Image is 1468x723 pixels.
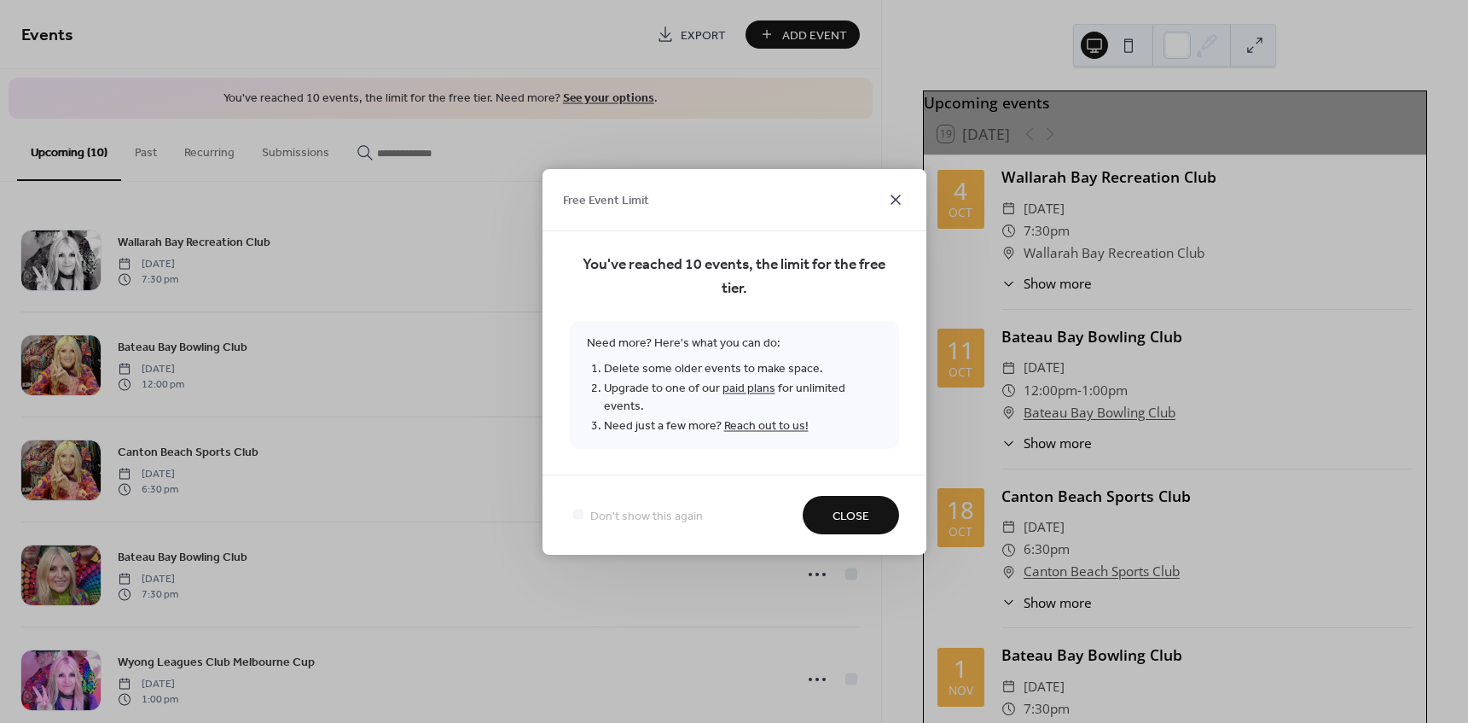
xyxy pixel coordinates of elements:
li: Delete some older events to make space. [604,359,882,378]
span: Don't show this again [590,507,703,525]
button: Close [803,496,899,534]
a: Reach out to us! [724,414,809,437]
li: Need just a few more? [604,416,882,435]
span: Close [833,507,869,525]
span: You've reached 10 events, the limit for the free tier. [570,253,899,300]
li: Upgrade to one of our for unlimited events. [604,378,882,416]
span: Free Event Limit [563,192,649,210]
span: Need more? Here's what you can do: [570,321,899,448]
a: paid plans [722,376,775,399]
